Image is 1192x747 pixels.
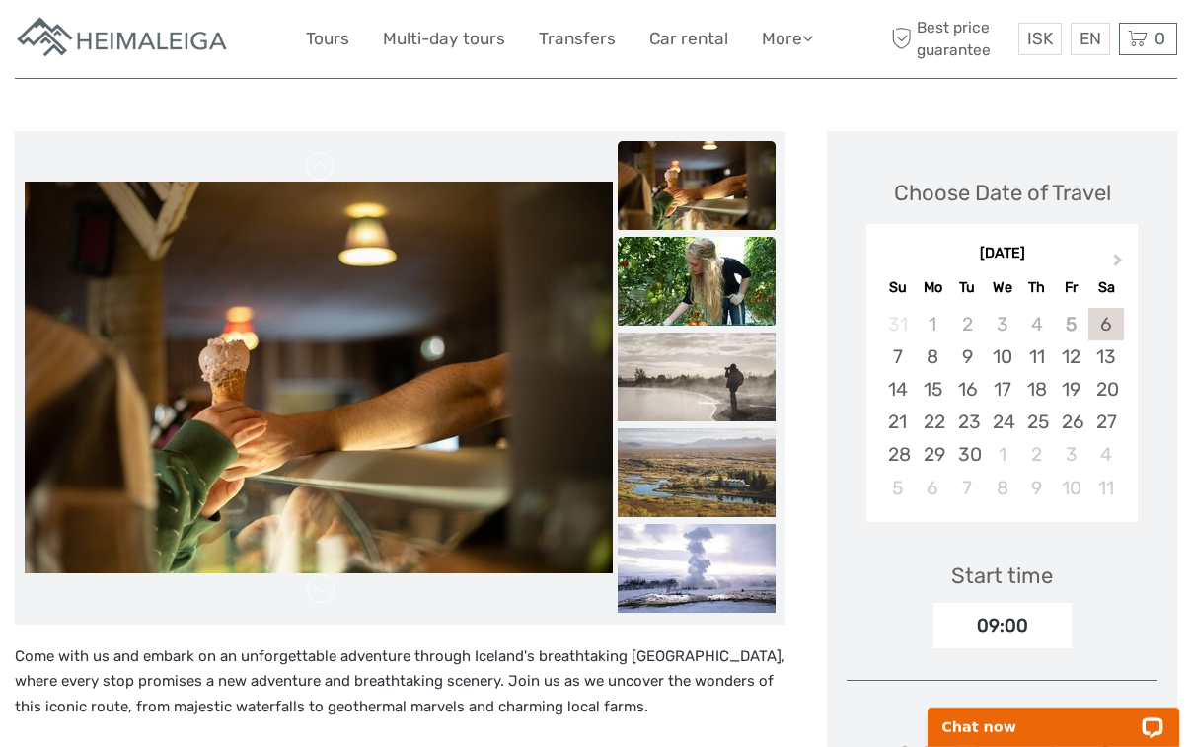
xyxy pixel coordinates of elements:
[887,17,1014,60] span: Best price guarantee
[1019,373,1054,406] div: Choose Thursday, September 18th, 2025
[1152,29,1168,48] span: 0
[872,308,1131,504] div: month 2025-09
[985,340,1019,373] div: Choose Wednesday, September 10th, 2025
[950,373,985,406] div: Choose Tuesday, September 16th, 2025
[916,438,950,471] div: Choose Monday, September 29th, 2025
[880,438,915,471] div: Choose Sunday, September 28th, 2025
[1054,438,1088,471] div: Choose Friday, October 3rd, 2025
[1088,373,1123,406] div: Choose Saturday, September 20th, 2025
[1019,340,1054,373] div: Choose Thursday, September 11th, 2025
[1054,406,1088,438] div: Choose Friday, September 26th, 2025
[951,560,1053,591] div: Start time
[950,406,985,438] div: Choose Tuesday, September 23rd, 2025
[618,141,776,230] img: fb0684d6bfa84d368f7b2dd68ec27052_slider_thumbnail.jpg
[1054,274,1088,301] div: Fr
[1019,308,1054,340] div: Not available Thursday, September 4th, 2025
[916,472,950,504] div: Choose Monday, October 6th, 2025
[1019,472,1054,504] div: Choose Thursday, October 9th, 2025
[1027,29,1053,48] span: ISK
[1088,274,1123,301] div: Sa
[950,340,985,373] div: Choose Tuesday, September 9th, 2025
[916,274,950,301] div: Mo
[880,308,915,340] div: Not available Sunday, August 31st, 2025
[915,685,1192,747] iframe: LiveChat chat widget
[985,406,1019,438] div: Choose Wednesday, September 24th, 2025
[880,406,915,438] div: Choose Sunday, September 21st, 2025
[950,472,985,504] div: Choose Tuesday, October 7th, 2025
[539,25,616,53] a: Transfers
[1088,340,1123,373] div: Choose Saturday, September 13th, 2025
[1088,308,1123,340] div: Choose Saturday, September 6th, 2025
[916,406,950,438] div: Choose Monday, September 22nd, 2025
[985,274,1019,301] div: We
[1054,340,1088,373] div: Choose Friday, September 12th, 2025
[1104,249,1136,280] button: Next Month
[880,340,915,373] div: Choose Sunday, September 7th, 2025
[866,244,1138,264] div: [DATE]
[1019,274,1054,301] div: Th
[618,333,776,421] img: a5ec511bdb93491082ff8628d133a763_slider_thumbnail.jpg
[618,524,776,613] img: fac3738c0da74e208844f1b135e88b95_slider_thumbnail.jpg
[1054,308,1088,340] div: Not available Friday, September 5th, 2025
[916,373,950,406] div: Choose Monday, September 15th, 2025
[1019,438,1054,471] div: Choose Thursday, October 2nd, 2025
[950,308,985,340] div: Not available Tuesday, September 2nd, 2025
[1088,406,1123,438] div: Choose Saturday, September 27th, 2025
[950,274,985,301] div: Tu
[25,182,613,573] img: 88f45c79725b47e58c00288e1824a52c_main_slider.jpg
[985,472,1019,504] div: Choose Wednesday, October 8th, 2025
[1054,373,1088,406] div: Choose Friday, September 19th, 2025
[880,472,915,504] div: Choose Sunday, October 5th, 2025
[306,25,349,53] a: Tours
[950,438,985,471] div: Choose Tuesday, September 30th, 2025
[1088,472,1123,504] div: Choose Saturday, October 11th, 2025
[880,274,915,301] div: Su
[1088,438,1123,471] div: Choose Saturday, October 4th, 2025
[383,25,505,53] a: Multi-day tours
[762,25,813,53] a: More
[933,603,1072,648] div: 09:00
[618,237,776,326] img: fc319edc7d5349e5846d9b56879cdabf_slider_thumbnail.jpg
[894,178,1111,208] div: Choose Date of Travel
[880,373,915,406] div: Choose Sunday, September 14th, 2025
[916,308,950,340] div: Not available Monday, September 1st, 2025
[1019,406,1054,438] div: Choose Thursday, September 25th, 2025
[1054,472,1088,504] div: Choose Friday, October 10th, 2025
[1071,23,1110,55] div: EN
[649,25,728,53] a: Car rental
[618,428,776,517] img: 21d2284d9b84461284580f3a5e74a39a_slider_thumbnail.jpg
[985,308,1019,340] div: Not available Wednesday, September 3rd, 2025
[985,373,1019,406] div: Choose Wednesday, September 17th, 2025
[916,340,950,373] div: Choose Monday, September 8th, 2025
[985,438,1019,471] div: Choose Wednesday, October 1st, 2025
[15,15,232,63] img: Apartments in Reykjavik
[15,644,785,720] p: Come with us and embark on an unforgettable adventure through Iceland's breathtaking [GEOGRAPHIC_...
